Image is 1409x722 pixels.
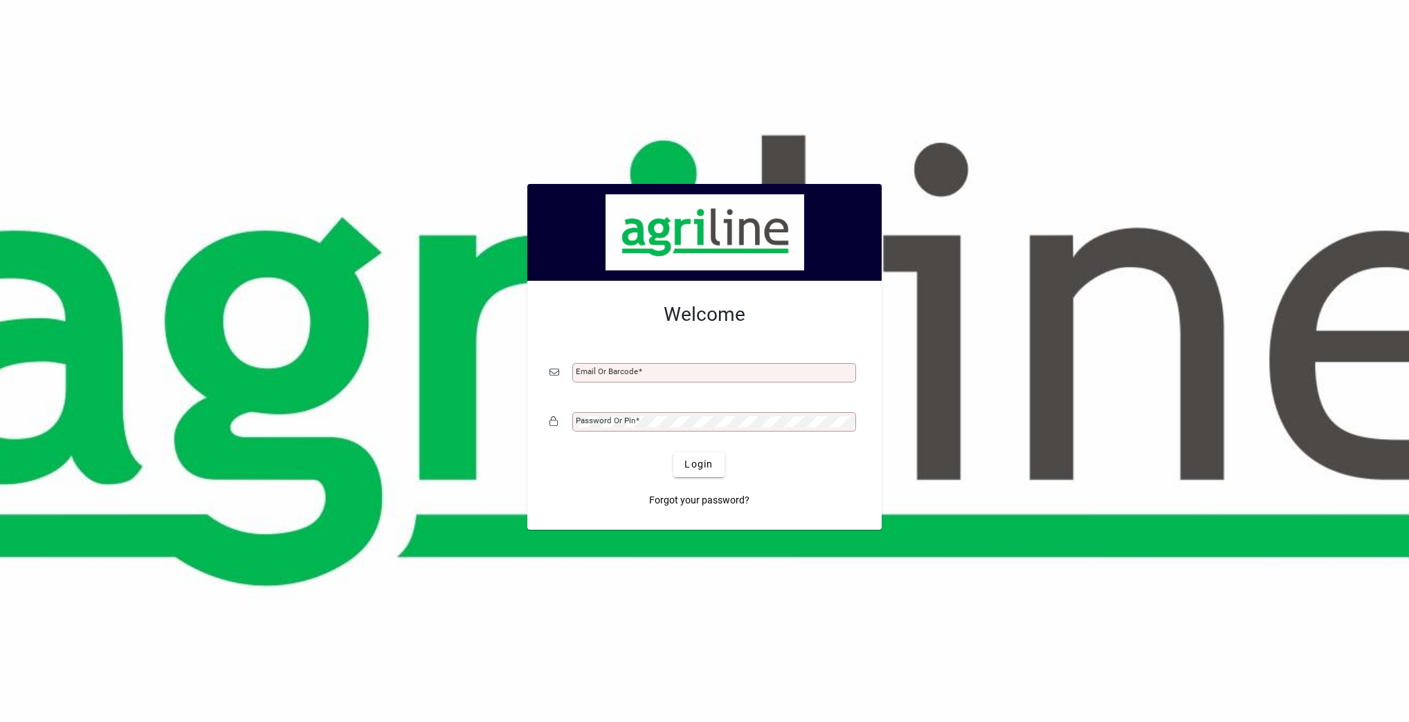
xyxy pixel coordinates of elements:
[549,303,860,326] h2: Welcome
[576,367,638,376] mat-label: Email or Barcode
[649,493,749,508] span: Forgot your password?
[644,488,755,513] a: Forgot your password?
[576,416,635,425] mat-label: Password or Pin
[673,452,724,477] button: Login
[684,457,713,472] span: Login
